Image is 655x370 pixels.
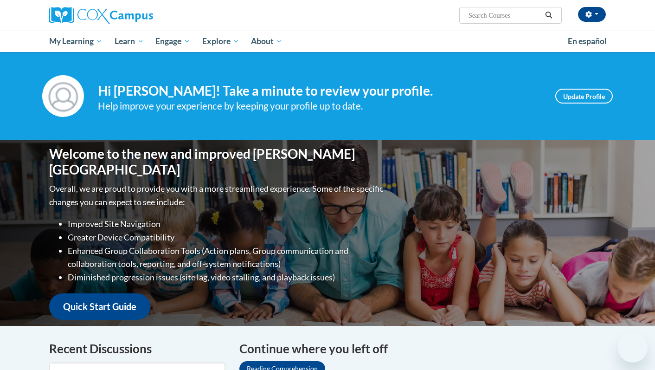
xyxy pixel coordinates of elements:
a: Learn [109,31,150,52]
span: Engage [155,36,190,47]
input: Search Courses [468,10,542,21]
p: Overall, we are proud to provide you with a more streamlined experience. Some of the specific cha... [49,182,385,209]
li: Improved Site Navigation [68,217,385,231]
h1: Welcome to the new and improved [PERSON_NAME][GEOGRAPHIC_DATA] [49,146,385,177]
a: Engage [149,31,196,52]
iframe: Button to launch messaging window [618,333,648,363]
button: Search [542,10,556,21]
span: Learn [115,36,144,47]
li: Enhanced Group Collaboration Tools (Action plans, Group communication and collaboration tools, re... [68,244,385,271]
a: Explore [196,31,245,52]
a: Cox Campus [49,7,225,24]
a: Quick Start Guide [49,293,150,320]
h4: Hi [PERSON_NAME]! Take a minute to review your profile. [98,83,541,99]
span: Explore [202,36,239,47]
a: En español [562,32,613,51]
span: About [251,36,283,47]
a: Update Profile [555,89,613,104]
a: About [245,31,289,52]
button: Account Settings [578,7,606,22]
li: Diminished progression issues (site lag, video stalling, and playback issues) [68,271,385,284]
img: Cox Campus [49,7,153,24]
div: Help improve your experience by keeping your profile up to date. [98,98,541,114]
h4: Continue where you left off [239,340,606,358]
span: En español [568,36,607,46]
h4: Recent Discussions [49,340,225,358]
a: My Learning [43,31,109,52]
img: Profile Image [42,75,84,117]
span: My Learning [49,36,103,47]
div: Main menu [35,31,620,52]
li: Greater Device Compatibility [68,231,385,244]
